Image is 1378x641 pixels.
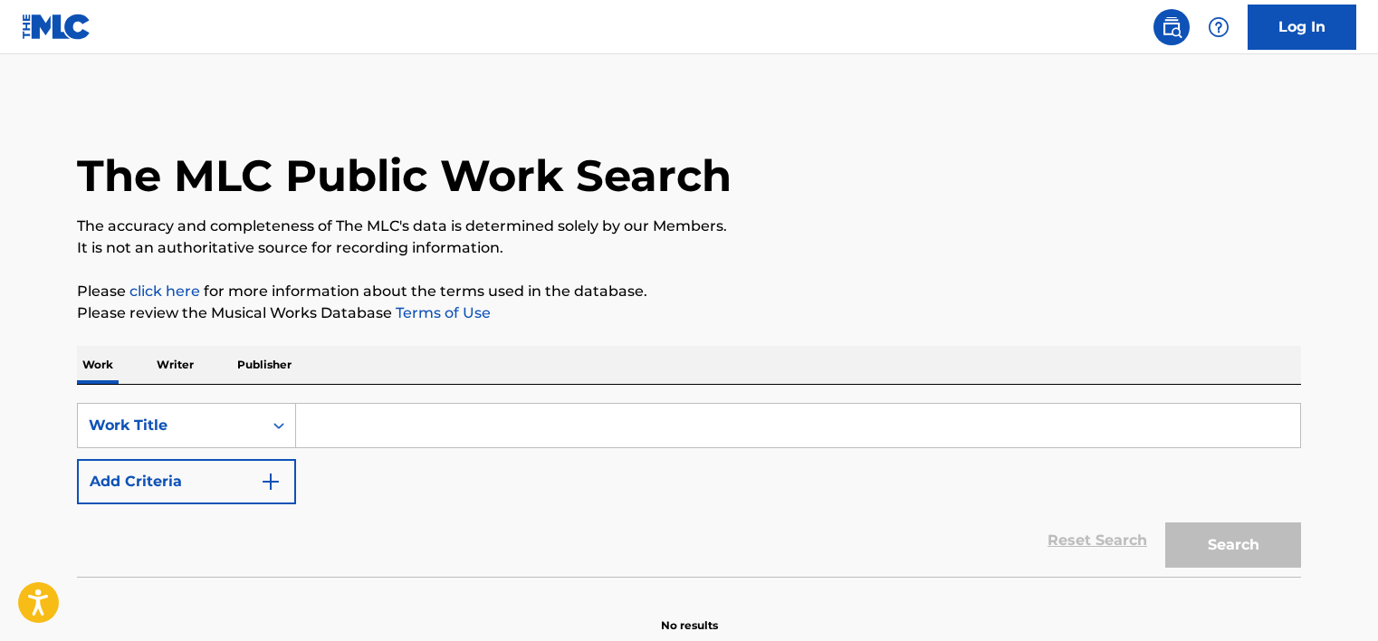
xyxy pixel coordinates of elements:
[1161,16,1182,38] img: search
[232,346,297,384] p: Publisher
[1153,9,1190,45] a: Public Search
[77,215,1301,237] p: The accuracy and completeness of The MLC's data is determined solely by our Members.
[260,471,282,493] img: 9d2ae6d4665cec9f34b9.svg
[1287,554,1378,641] iframe: Chat Widget
[77,346,119,384] p: Work
[1201,9,1237,45] div: Help
[661,596,718,634] p: No results
[22,14,91,40] img: MLC Logo
[77,237,1301,259] p: It is not an authoritative source for recording information.
[1248,5,1356,50] a: Log In
[77,459,296,504] button: Add Criteria
[392,304,491,321] a: Terms of Use
[129,282,200,300] a: click here
[1208,16,1230,38] img: help
[77,281,1301,302] p: Please for more information about the terms used in the database.
[77,403,1301,577] form: Search Form
[89,415,252,436] div: Work Title
[77,148,732,203] h1: The MLC Public Work Search
[151,346,199,384] p: Writer
[77,302,1301,324] p: Please review the Musical Works Database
